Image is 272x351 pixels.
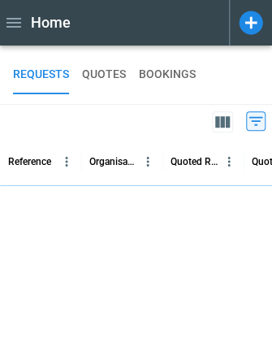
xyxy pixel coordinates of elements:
div: Quoted Route [171,156,218,167]
button: Reference column menu [56,151,77,172]
button: Quoted Route column menu [218,151,240,172]
button: QUOTES [82,55,126,94]
div: Reference [8,156,51,167]
div: Organisation [89,156,137,167]
button: REQUESTS [13,55,69,94]
button: BOOKINGS [139,55,196,94]
button: Organisation column menu [137,151,158,172]
h1: Home [31,13,71,32]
